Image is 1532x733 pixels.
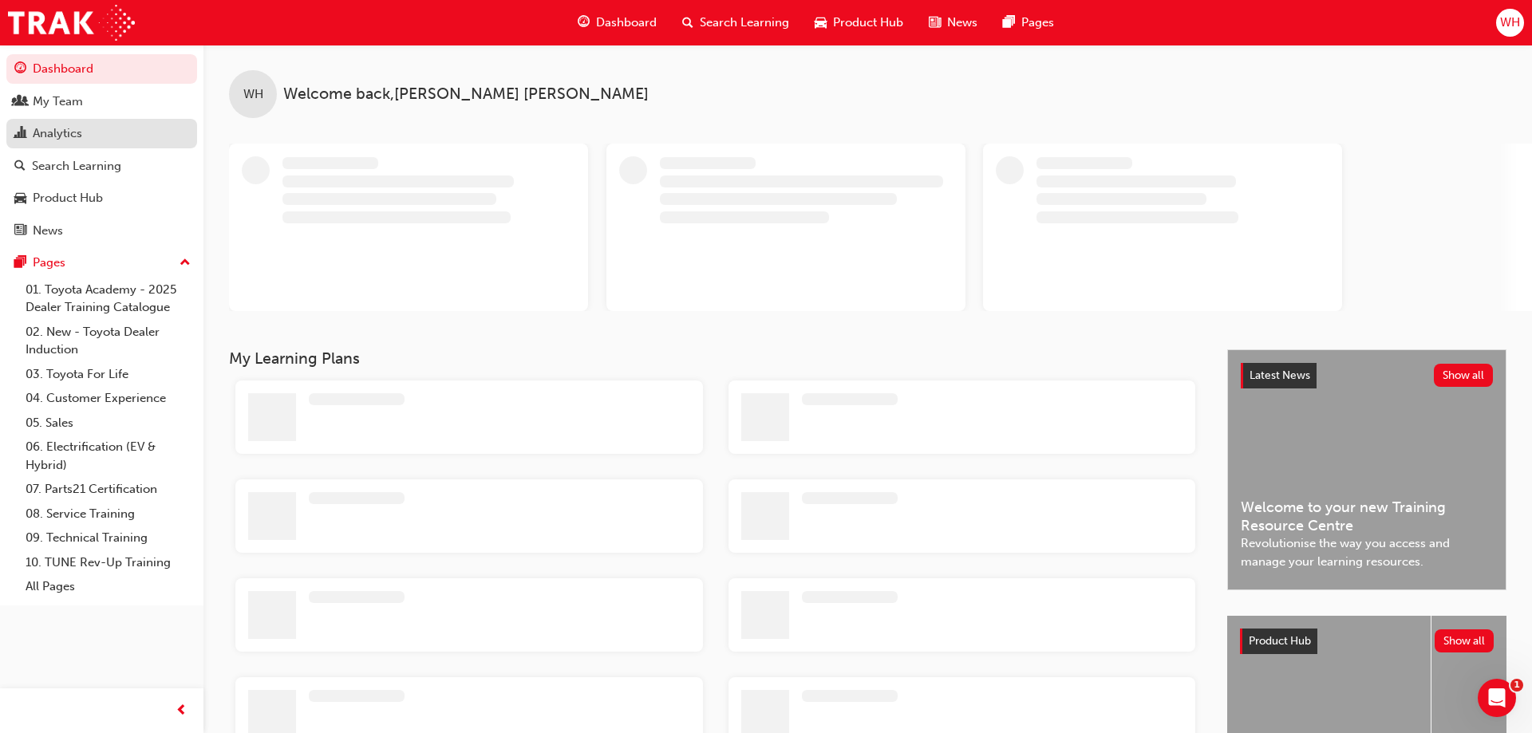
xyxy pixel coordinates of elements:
[14,191,26,206] span: car-icon
[33,254,65,272] div: Pages
[990,6,1067,39] a: pages-iconPages
[1510,679,1523,692] span: 1
[19,435,197,477] a: 06. Electrification (EV & Hybrid)
[1021,14,1054,32] span: Pages
[19,502,197,526] a: 08. Service Training
[19,386,197,411] a: 04. Customer Experience
[14,62,26,77] span: guage-icon
[916,6,990,39] a: news-iconNews
[32,157,121,175] div: Search Learning
[1003,13,1015,33] span: pages-icon
[19,550,197,575] a: 10. TUNE Rev-Up Training
[33,93,83,111] div: My Team
[19,526,197,550] a: 09. Technical Training
[19,320,197,362] a: 02. New - Toyota Dealer Induction
[802,6,916,39] a: car-iconProduct Hub
[33,189,103,207] div: Product Hub
[1434,364,1494,387] button: Show all
[6,87,197,116] a: My Team
[19,411,197,435] a: 05. Sales
[1241,363,1493,388] a: Latest NewsShow all
[6,248,197,278] button: Pages
[1250,368,1310,382] span: Latest News
[6,119,197,148] a: Analytics
[243,85,263,104] span: WH
[1500,14,1520,32] span: WH
[14,160,26,174] span: search-icon
[19,574,197,599] a: All Pages
[1241,534,1493,570] span: Revolutionise the way you access and manage your learning resources.
[1227,349,1506,590] a: Latest NewsShow allWelcome to your new Training Resource CentreRevolutionise the way you access a...
[33,222,63,240] div: News
[1249,634,1311,648] span: Product Hub
[6,54,197,84] a: Dashboard
[19,362,197,387] a: 03. Toyota For Life
[669,6,802,39] a: search-iconSearch Learning
[14,95,26,109] span: people-icon
[578,13,590,33] span: guage-icon
[1241,499,1493,534] span: Welcome to your new Training Resource Centre
[6,51,197,248] button: DashboardMy TeamAnalyticsSearch LearningProduct HubNews
[8,5,135,41] img: Trak
[14,256,26,270] span: pages-icon
[14,127,26,141] span: chart-icon
[283,85,649,104] span: Welcome back , [PERSON_NAME] [PERSON_NAME]
[229,349,1202,368] h3: My Learning Plans
[19,477,197,502] a: 07. Parts21 Certification
[14,224,26,238] span: news-icon
[1478,679,1516,717] iframe: Intercom live chat
[1435,629,1494,652] button: Show all
[682,13,693,33] span: search-icon
[596,14,657,32] span: Dashboard
[947,14,977,32] span: News
[1240,629,1494,654] a: Product HubShow all
[700,14,789,32] span: Search Learning
[33,124,82,143] div: Analytics
[929,13,941,33] span: news-icon
[833,14,903,32] span: Product Hub
[815,13,827,33] span: car-icon
[180,253,191,274] span: up-icon
[6,152,197,181] a: Search Learning
[1496,9,1524,37] button: WH
[6,183,197,213] a: Product Hub
[176,701,188,721] span: prev-icon
[6,216,197,246] a: News
[19,278,197,320] a: 01. Toyota Academy - 2025 Dealer Training Catalogue
[565,6,669,39] a: guage-iconDashboard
